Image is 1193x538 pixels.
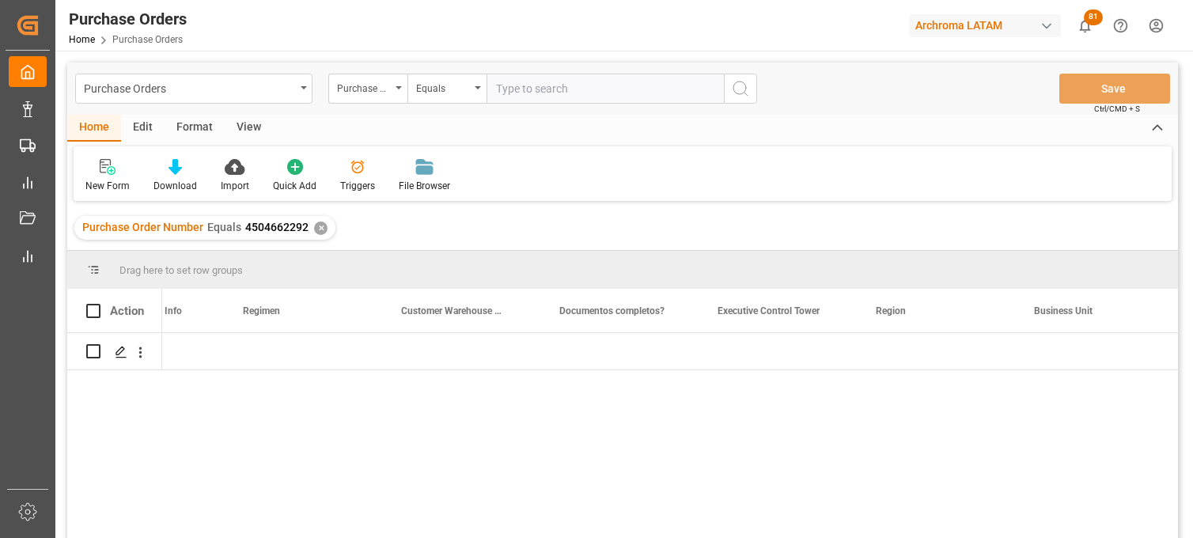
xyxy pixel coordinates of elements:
[401,305,507,316] span: Customer Warehouse Name
[75,74,312,104] button: open menu
[876,305,906,316] span: Region
[207,221,241,233] span: Equals
[69,34,95,45] a: Home
[243,305,280,316] span: Regimen
[559,305,665,316] span: Documentos completos?
[718,305,820,316] span: Executive Control Tower
[1059,74,1170,104] button: Save
[67,115,121,142] div: Home
[110,304,144,318] div: Action
[407,74,487,104] button: open menu
[85,179,130,193] div: New Form
[1067,8,1103,44] button: show 81 new notifications
[82,221,203,233] span: Purchase Order Number
[84,78,295,97] div: Purchase Orders
[245,221,309,233] span: 4504662292
[1034,305,1093,316] span: Business Unit
[416,78,470,96] div: Equals
[165,115,225,142] div: Format
[225,115,273,142] div: View
[273,179,316,193] div: Quick Add
[121,115,165,142] div: Edit
[119,264,243,276] span: Drag here to set row groups
[909,14,1061,37] div: Archroma LATAM
[153,179,197,193] div: Download
[69,7,187,31] div: Purchase Orders
[1084,9,1103,25] span: 81
[314,222,328,235] div: ✕
[221,179,249,193] div: Import
[1103,8,1138,44] button: Help Center
[67,333,162,370] div: Press SPACE to select this row.
[724,74,757,104] button: search button
[909,10,1067,40] button: Archroma LATAM
[328,74,407,104] button: open menu
[337,78,391,96] div: Purchase Order Number
[487,74,724,104] input: Type to search
[340,179,375,193] div: Triggers
[1094,103,1140,115] span: Ctrl/CMD + S
[399,179,450,193] div: File Browser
